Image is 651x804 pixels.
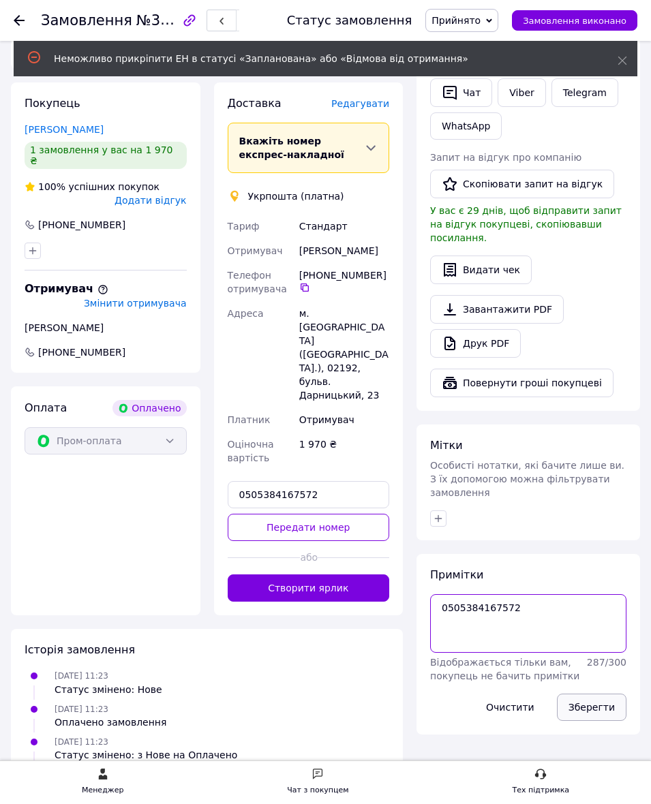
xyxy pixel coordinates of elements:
div: 1 замовлення у вас на 1 970 ₴ [25,142,187,169]
span: Доставка [228,97,282,110]
div: Оплачено [112,400,186,416]
button: Видати чек [430,256,532,284]
button: Чат [430,78,492,107]
span: Змінити отримувача [84,298,187,309]
div: [PHONE_NUMBER] [37,218,127,232]
span: Отримувач [25,282,108,295]
span: Запит на відгук про компанію [430,152,581,163]
div: [PERSON_NAME] [25,321,187,335]
button: Створити ярлик [228,574,390,602]
span: [PHONE_NUMBER] [37,345,127,359]
div: м. [GEOGRAPHIC_DATA] ([GEOGRAPHIC_DATA].), 02192, бульв. Дарницький, 23 [297,301,392,407]
span: №366132924 [136,12,233,29]
span: Адреса [228,308,264,319]
div: [PHONE_NUMBER] [299,268,389,293]
a: Друк PDF [430,329,521,358]
span: 287 / 300 [587,657,626,668]
span: Відображається тільки вам, покупець не бачить примітки [430,657,579,681]
a: [PERSON_NAME] [25,124,104,135]
span: Замовлення [41,12,132,29]
button: Зберегти [557,694,626,721]
span: Прийнято [432,15,481,26]
div: Неможливо прикріпити ЕН в статусі «Запланована» або «Відмова від отримання» [54,52,584,65]
span: Додати відгук [115,195,186,206]
button: Замовлення виконано [512,10,637,31]
div: Тех підтримка [512,784,569,797]
span: Замовлення виконано [523,16,626,26]
div: успішних покупок [25,180,160,194]
button: Повернути гроші покупцеві [430,369,614,397]
span: Оціночна вартість [228,439,274,463]
div: [PERSON_NAME] [297,238,392,263]
span: [DATE] 11:23 [55,671,108,681]
div: Чат з покупцем [287,784,348,797]
span: Примітки [430,568,483,581]
div: Стандарт [297,214,392,238]
div: Статус змінено: з Нове на Оплачено [55,748,237,762]
div: Укрпошта (платна) [245,189,348,203]
span: Тариф [228,221,260,232]
span: або [300,551,316,564]
div: Отримувач [297,407,392,432]
button: Скопіювати запит на відгук [430,170,614,198]
input: Номер експрес-накладної [228,481,390,508]
a: Завантажити PDF [430,295,564,324]
a: WhatsApp [430,112,502,140]
span: Телефон отримувача [228,270,287,294]
span: [DATE] 11:23 [55,705,108,714]
a: Viber [498,78,545,107]
span: Мітки [430,439,463,452]
div: Оплачено замовлення [55,715,166,729]
span: Оплата [25,401,67,414]
a: Telegram [551,78,618,107]
span: Покупець [25,97,80,110]
div: 1 970 ₴ [297,432,392,470]
span: 100% [38,181,65,192]
button: Очистити [474,694,546,721]
div: Повернутися назад [14,14,25,27]
div: Менеджер [82,784,123,797]
span: Редагувати [331,98,389,109]
div: Статус змінено: Нове [55,683,162,696]
span: [DATE] 11:23 [55,737,108,747]
span: Платник [228,414,271,425]
span: Отримувач [228,245,283,256]
button: Передати номер [228,514,390,541]
span: Історія замовлення [25,643,135,656]
div: Статус замовлення [287,14,412,27]
span: Вкажіть номер експрес-накладної [239,136,344,160]
textarea: 0505384167572 [430,594,626,653]
span: У вас є 29 днів, щоб відправити запит на відгук покупцеві, скопіювавши посилання. [430,205,622,243]
span: Особисті нотатки, які бачите лише ви. З їх допомогою можна фільтрувати замовлення [430,460,624,498]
